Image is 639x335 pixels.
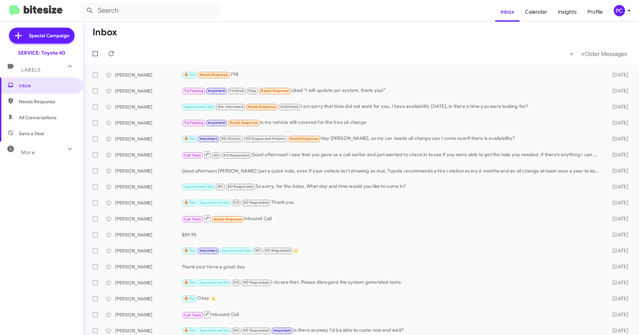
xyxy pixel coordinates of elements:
[182,247,602,254] div: 👍
[182,151,602,159] div: Good afternoon! I saw that you gave us a call earlier and just wanted to check in to see if you w...
[274,328,291,333] span: Important
[602,215,634,222] div: [DATE]
[182,183,602,190] div: So sorry, for the delay. What day and time would you like to come in?
[182,87,602,95] div: Liked “I will update our system, thank you!”
[184,89,203,93] span: Try Pausing
[608,5,632,16] button: PC
[182,295,602,302] div: Okay 👍
[115,295,182,302] div: [PERSON_NAME]
[223,153,249,158] span: RO Responded
[248,89,256,93] span: Stop
[182,279,602,286] div: I do see that. Please disregard the system generated texts.
[182,214,602,223] div: Inbound Call
[21,67,41,73] span: Labels
[182,103,602,111] div: I am sorry that time did not work for you, I have availability [DATE], is there a time you were l...
[602,104,634,110] div: [DATE]
[495,2,520,22] a: Inbox
[243,280,269,285] span: RO Responded
[182,135,602,143] div: Hey [PERSON_NAME], so my car needs oil change can I come now if there is availability?
[182,167,602,174] div: Good afternoon [PERSON_NAME]! just a quick note, even if your vehicle isn’t showing as due, Toyot...
[9,28,75,44] a: Special Campaign
[19,98,76,105] span: Needs Response
[602,167,634,174] div: [DATE]
[218,184,223,189] span: RO
[200,73,228,77] span: Needs Response
[115,72,182,78] div: [PERSON_NAME]
[115,104,182,110] div: [PERSON_NAME]
[614,5,625,16] div: PC
[81,3,220,19] input: Search
[182,199,602,206] div: Thank you
[19,82,76,89] span: Inbox
[233,328,239,333] span: RO
[115,311,182,318] div: [PERSON_NAME]
[566,47,631,61] nav: Page navigation example
[602,247,634,254] div: [DATE]
[184,313,201,317] span: Call Them
[208,121,225,125] span: Important
[602,120,634,126] div: [DATE]
[115,215,182,222] div: [PERSON_NAME]
[115,327,182,334] div: [PERSON_NAME]
[218,105,243,109] span: Not-Interested
[182,263,602,270] div: Thank you! Have a great day
[221,248,251,253] span: Appointment Set
[602,136,634,142] div: [DATE]
[182,119,602,127] div: Is my vehicle still covered for the free oil change
[228,184,253,189] span: RO Responded
[19,114,57,121] span: All Conversations
[19,130,44,137] span: Save a Deal
[602,279,634,286] div: [DATE]
[115,88,182,94] div: [PERSON_NAME]
[184,328,195,333] span: 🔥 Hot
[184,105,213,109] span: Appointment Set
[200,200,229,205] span: Appointment Set
[115,183,182,190] div: [PERSON_NAME]
[520,2,552,22] span: Calendar
[214,153,219,158] span: RO
[602,295,634,302] div: [DATE]
[602,152,634,158] div: [DATE]
[214,217,242,221] span: Needs Response
[602,199,634,206] div: [DATE]
[184,248,195,253] span: 🔥 Hot
[585,50,627,58] span: Older Messages
[290,137,318,141] span: Needs Response
[115,136,182,142] div: [PERSON_NAME]
[566,47,577,61] button: Previous
[115,263,182,270] div: [PERSON_NAME]
[184,137,195,141] span: 🔥 Hot
[115,247,182,254] div: [PERSON_NAME]
[200,280,229,285] span: Appointment Set
[570,50,573,58] span: «
[115,199,182,206] div: [PERSON_NAME]
[208,89,225,93] span: Important
[255,248,261,253] span: RO
[115,152,182,158] div: [PERSON_NAME]
[243,200,269,205] span: RO Responded
[602,88,634,94] div: [DATE]
[229,89,244,93] span: Finished
[115,279,182,286] div: [PERSON_NAME]
[602,72,634,78] div: [DATE]
[182,310,602,319] div: Inbound Call
[184,217,201,221] span: Call Them
[602,183,634,190] div: [DATE]
[248,105,276,109] span: Needs Response
[182,231,602,238] div: $89.95
[184,153,201,158] span: Call Them
[184,280,195,285] span: 🔥 Hot
[582,2,608,22] a: Profile
[233,200,239,205] span: RO
[115,167,182,174] div: [PERSON_NAME]
[93,27,117,38] h1: Inbox
[246,137,286,141] span: RO Responded Historic
[182,327,602,334] div: Is there anyway I'd be able to come now and wait?
[115,231,182,238] div: [PERSON_NAME]
[229,121,258,125] span: Needs Response
[21,150,35,156] span: More
[280,105,299,109] span: Unfinished
[200,248,217,253] span: Important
